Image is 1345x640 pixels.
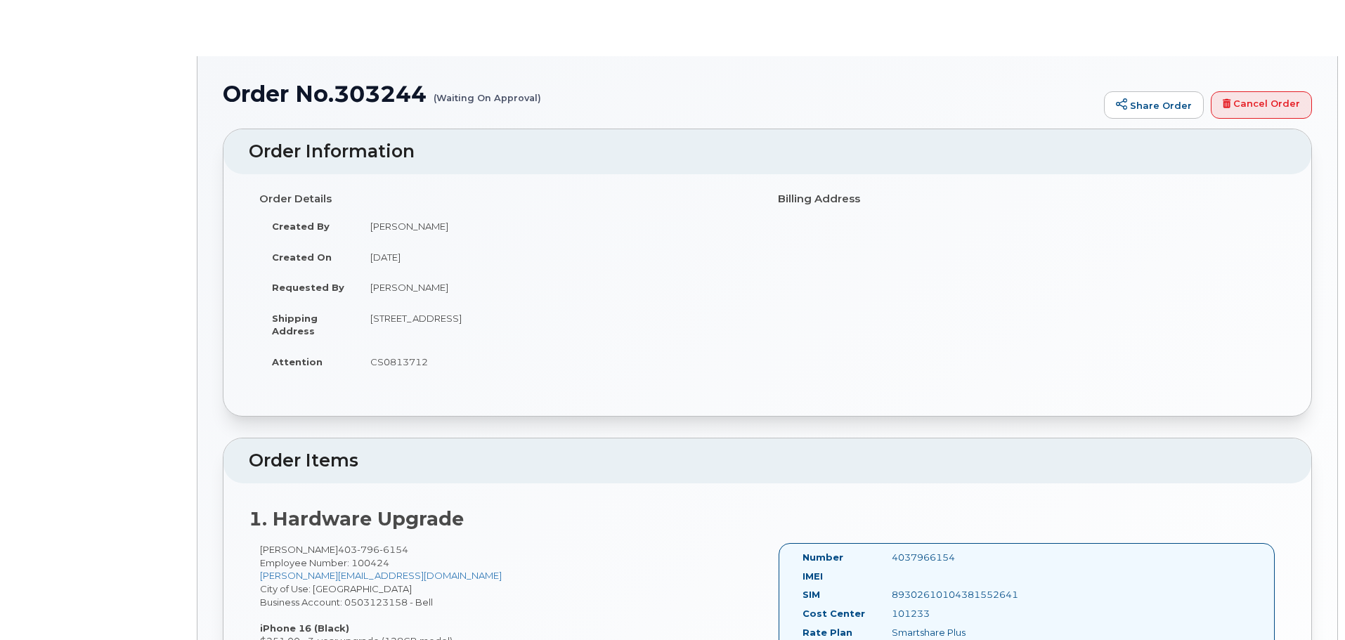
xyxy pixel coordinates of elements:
label: Cost Center [803,607,865,620]
td: [DATE] [358,242,757,273]
span: 403 [338,544,408,555]
div: 4037966154 [881,551,1006,564]
strong: iPhone 16 (Black) [260,622,349,634]
td: CS0813712 [358,346,757,377]
h4: Order Details [259,193,757,205]
strong: Attention [272,356,323,367]
strong: Created By [272,221,330,232]
td: [PERSON_NAME] [358,211,757,242]
span: 6154 [379,544,408,555]
a: Share Order [1104,91,1204,119]
label: SIM [803,588,820,601]
label: IMEI [803,570,823,583]
small: (Waiting On Approval) [434,81,541,103]
h2: Order Information [249,142,1286,162]
a: [PERSON_NAME][EMAIL_ADDRESS][DOMAIN_NAME] [260,570,502,581]
span: 796 [357,544,379,555]
div: 89302610104381552641 [881,588,1006,601]
td: [PERSON_NAME] [358,272,757,303]
h1: Order No.303244 [223,81,1097,106]
div: 101233 [881,607,1006,620]
span: Employee Number: 100424 [260,557,389,568]
strong: Requested By [272,282,344,293]
strong: 1. Hardware Upgrade [249,507,464,530]
h4: Billing Address [778,193,1275,205]
td: [STREET_ADDRESS] [358,303,757,346]
strong: Shipping Address [272,313,318,337]
a: Cancel Order [1211,91,1312,119]
label: Number [803,551,843,564]
strong: Created On [272,252,332,263]
label: Rate Plan [803,626,852,639]
h2: Order Items [249,451,1286,471]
